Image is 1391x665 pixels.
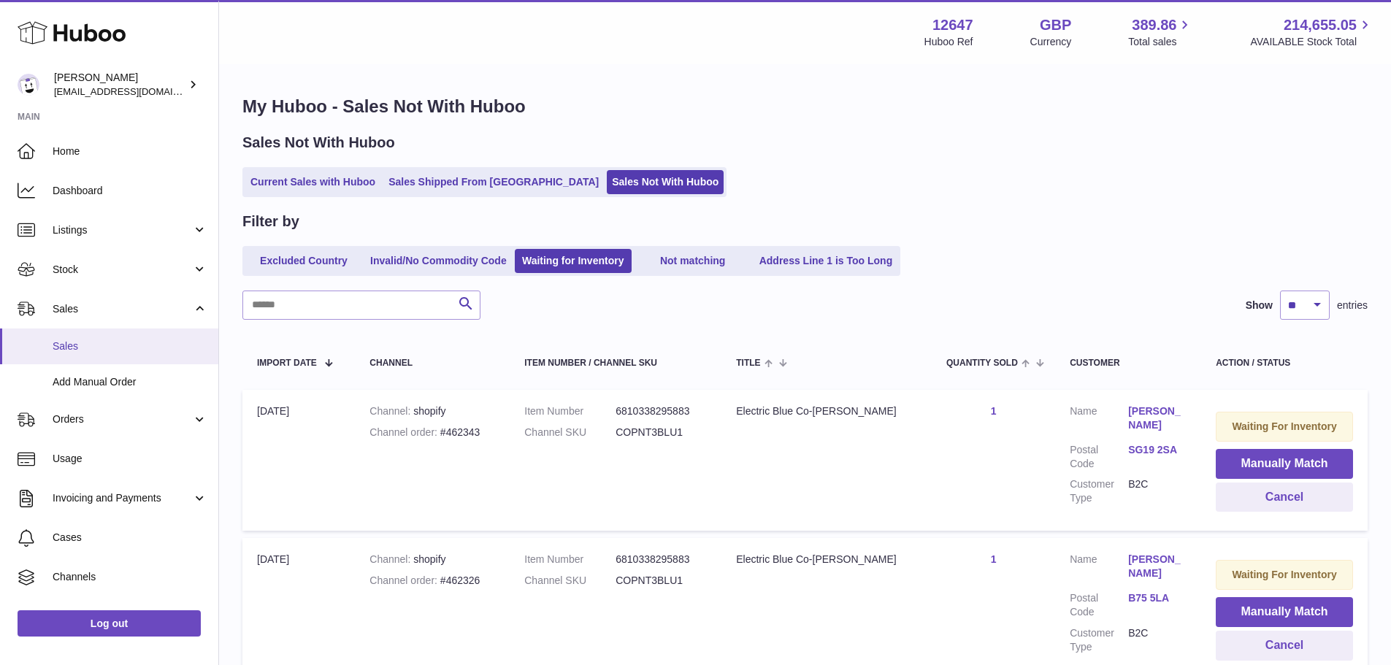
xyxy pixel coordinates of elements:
dd: COPNT3BLU1 [616,426,707,439]
div: shopify [369,553,495,566]
span: Invoicing and Payments [53,491,192,505]
span: Usage [53,452,207,466]
span: Dashboard [53,184,207,198]
dt: Channel SKU [524,574,616,588]
h2: Filter by [242,212,299,231]
div: Electric Blue Co-[PERSON_NAME] [736,553,917,566]
div: Huboo Ref [924,35,973,49]
span: Import date [257,358,317,368]
a: B75 5LA [1128,591,1187,605]
div: #462326 [369,574,495,588]
div: Action / Status [1216,358,1353,368]
button: Manually Match [1216,449,1353,479]
a: Invalid/No Commodity Code [365,249,512,273]
dt: Name [1070,553,1128,584]
span: Cases [53,531,207,545]
a: Current Sales with Huboo [245,170,380,194]
dd: B2C [1128,626,1187,654]
strong: Channel order [369,574,440,586]
span: entries [1337,299,1368,312]
dt: Channel SKU [524,426,616,439]
a: [PERSON_NAME] [1128,553,1187,580]
div: Currency [1030,35,1072,49]
a: Not matching [635,249,751,273]
a: Sales Shipped From [GEOGRAPHIC_DATA] [383,170,604,194]
dt: Postal Code [1070,591,1128,619]
div: shopify [369,404,495,418]
dd: 6810338295883 [616,404,707,418]
a: 1 [991,405,997,417]
a: [PERSON_NAME] [1128,404,1187,432]
span: Channels [53,570,207,584]
span: Title [736,358,760,368]
button: Cancel [1216,483,1353,512]
td: [DATE] [242,390,355,531]
div: Electric Blue Co-[PERSON_NAME] [736,404,917,418]
strong: Waiting For Inventory [1232,420,1336,432]
span: Home [53,145,207,158]
a: Sales Not With Huboo [607,170,724,194]
dt: Customer Type [1070,626,1128,654]
span: 214,655.05 [1284,15,1357,35]
a: 1 [991,553,997,565]
div: Item Number / Channel SKU [524,358,707,368]
span: Sales [53,302,192,316]
a: 214,655.05 AVAILABLE Stock Total [1250,15,1373,49]
span: 389.86 [1132,15,1176,35]
span: Listings [53,223,192,237]
a: SG19 2SA [1128,443,1187,457]
dt: Customer Type [1070,477,1128,505]
span: Orders [53,412,192,426]
button: Cancel [1216,631,1353,661]
img: internalAdmin-12647@internal.huboo.com [18,74,39,96]
div: [PERSON_NAME] [54,71,185,99]
span: Stock [53,263,192,277]
dt: Item Number [524,404,616,418]
span: [EMAIL_ADDRESS][DOMAIN_NAME] [54,85,215,97]
dt: Postal Code [1070,443,1128,471]
strong: Channel [369,553,413,565]
strong: 12647 [932,15,973,35]
span: Quantity Sold [946,358,1018,368]
dd: B2C [1128,477,1187,505]
a: Address Line 1 is Too Long [754,249,898,273]
dt: Item Number [524,553,616,566]
label: Show [1246,299,1273,312]
a: 389.86 Total sales [1128,15,1193,49]
strong: Channel [369,405,413,417]
a: Waiting for Inventory [515,249,632,273]
a: Log out [18,610,201,637]
button: Manually Match [1216,597,1353,627]
span: Add Manual Order [53,375,207,389]
span: AVAILABLE Stock Total [1250,35,1373,49]
strong: GBP [1040,15,1071,35]
dd: COPNT3BLU1 [616,574,707,588]
h2: Sales Not With Huboo [242,133,395,153]
span: Sales [53,339,207,353]
strong: Waiting For Inventory [1232,569,1336,580]
dd: 6810338295883 [616,553,707,566]
strong: Channel order [369,426,440,438]
span: Total sales [1128,35,1193,49]
div: Customer [1070,358,1187,368]
dt: Name [1070,404,1128,436]
h1: My Huboo - Sales Not With Huboo [242,95,1368,118]
div: #462343 [369,426,495,439]
a: Excluded Country [245,249,362,273]
div: Channel [369,358,495,368]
